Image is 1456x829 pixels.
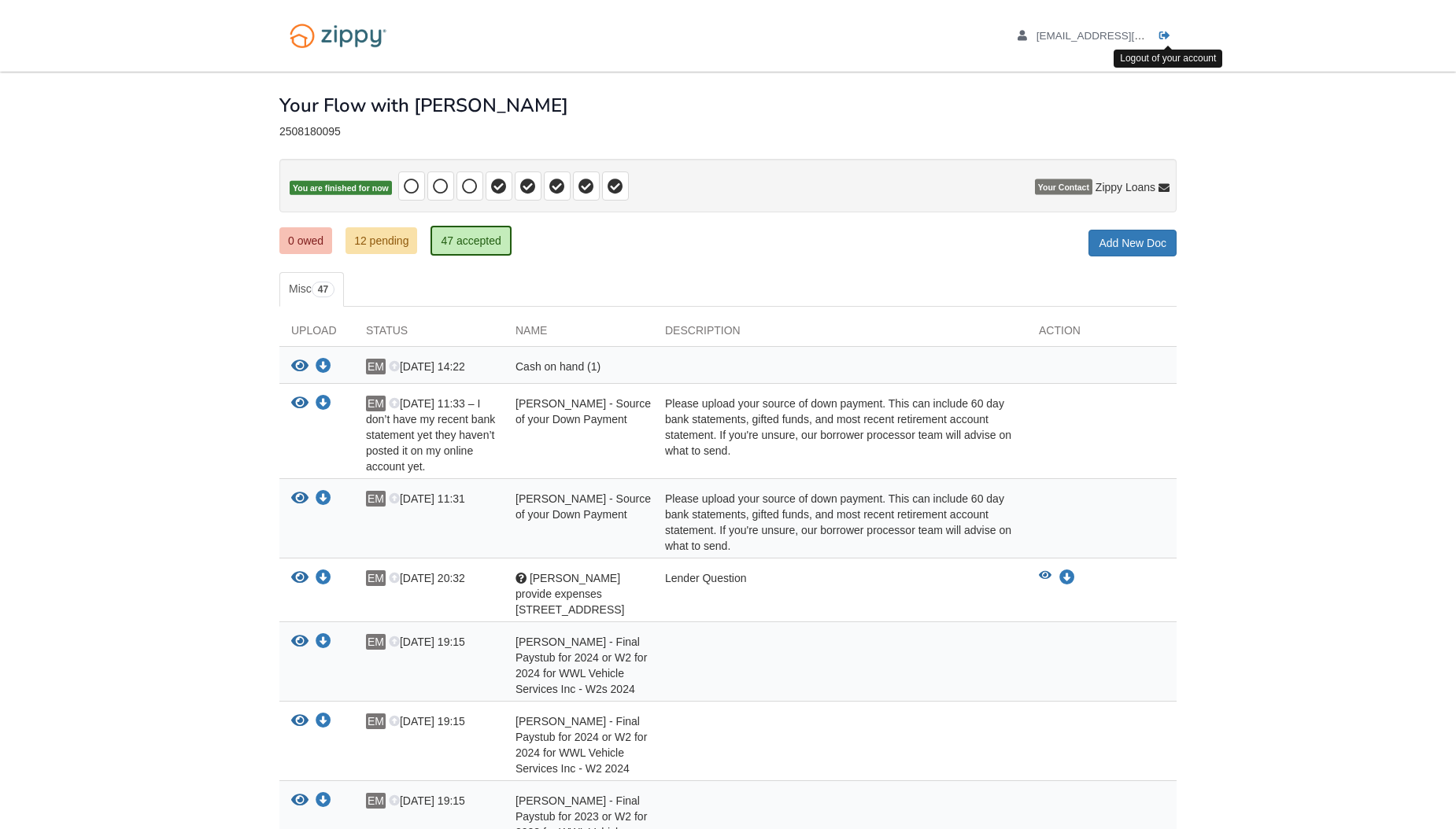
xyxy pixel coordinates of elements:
[516,492,651,521] span: [PERSON_NAME] - Source of your Down Payment
[389,794,465,807] span: [DATE] 19:15
[366,491,386,507] span: EM
[291,570,309,587] button: View Ernest provide expenses 1506 Everest Lane
[316,493,331,506] a: Download Ernesto Munoz - Source of your Down Payment
[366,713,386,729] span: EM
[389,715,465,728] span: [DATE] 19:15
[1088,230,1177,256] a: Add New Doc
[653,491,1027,554] div: Please upload your source of down payment. This can include 60 day bank statements, gifted funds,...
[316,716,331,728] a: Download Ernesto Munoz - Final Paystub for 2024 or W2 for 2024 for WWL Vehicle Services Inc - W2 ...
[389,636,465,648] span: [DATE] 19:15
[279,322,354,346] div: Upload
[389,492,465,505] span: [DATE] 11:31
[1059,572,1075,584] a: Download Ernest provide expenses 1506 Everest Lane
[389,572,465,584] span: [DATE] 20:32
[1027,322,1177,346] div: Action
[516,572,624,616] span: [PERSON_NAME] provide expenses [STREET_ADDRESS]
[1018,30,1217,46] a: edit profile
[366,634,386,650] span: EM
[366,359,386,374] span: EM
[1159,30,1177,46] a: Log out
[1114,50,1222,68] div: Logout of your account
[366,396,386,411] span: EM
[1039,570,1051,586] button: View Ernest provide expenses 1506 Everest Lane
[1096,179,1155,195] span: Zippy Loans
[504,322,653,346] div: Name
[291,396,309,412] button: View Edward Olivares - Source of your Down Payment
[279,227,332,254] a: 0 owed
[346,227,417,254] a: 12 pending
[291,713,309,730] button: View Ernesto Munoz - Final Paystub for 2024 or W2 for 2024 for WWL Vehicle Services Inc - W2 2024
[1035,179,1092,195] span: Your Contact
[291,491,309,507] button: View Ernesto Munoz - Source of your Down Payment
[366,793,386,809] span: EM
[516,636,647,695] span: [PERSON_NAME] - Final Paystub for 2024 or W2 for 2024 for WWL Vehicle Services Inc - W2s 2024
[316,636,331,649] a: Download Ernesto Munoz - Final Paystub for 2024 or W2 for 2024 for WWL Vehicle Services Inc - W2s...
[291,793,309,809] button: View Ernesto Munoz - Final Paystub for 2023 or W2 for 2023 for WWL Vehicle Services Inc - W2s 2023
[279,125,1177,138] div: 2508180095
[516,360,601,373] span: Cash on hand (1)
[653,570,1027,617] div: Lender Question
[366,570,386,586] span: EM
[389,360,465,373] span: [DATE] 14:22
[354,322,504,346] div: Status
[291,359,309,375] button: View Cash on hand (1)
[279,16,397,56] img: Logo
[1037,30,1217,42] span: eolivares@blueleafresidential.com
[316,361,331,374] a: Download Cash on hand (1)
[279,272,344,307] a: Misc
[316,398,331,411] a: Download Edward Olivares - Source of your Down Payment
[653,322,1027,346] div: Description
[316,795,331,808] a: Download Ernesto Munoz - Final Paystub for 2023 or W2 for 2023 for WWL Vehicle Services Inc - W2s...
[312,282,334,297] span: 47
[366,397,495,473] span: [DATE] 11:33 – I don’t have my recent bank statement yet they haven’t posted it on my online acco...
[431,226,511,256] a: 47 accepted
[653,396,1027,474] div: Please upload your source of down payment. This can include 60 day bank statements, gifted funds,...
[316,573,331,585] a: Download Ernest provide expenses 1506 Everest Lane
[290,181,392,196] span: You are finished for now
[279,95,568,116] h1: Your Flow with [PERSON_NAME]
[516,397,651,426] span: [PERSON_NAME] - Source of your Down Payment
[516,715,647,775] span: [PERSON_NAME] - Final Paystub for 2024 or W2 for 2024 for WWL Vehicle Services Inc - W2 2024
[291,634,309,650] button: View Ernesto Munoz - Final Paystub for 2024 or W2 for 2024 for WWL Vehicle Services Inc - W2s 2024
